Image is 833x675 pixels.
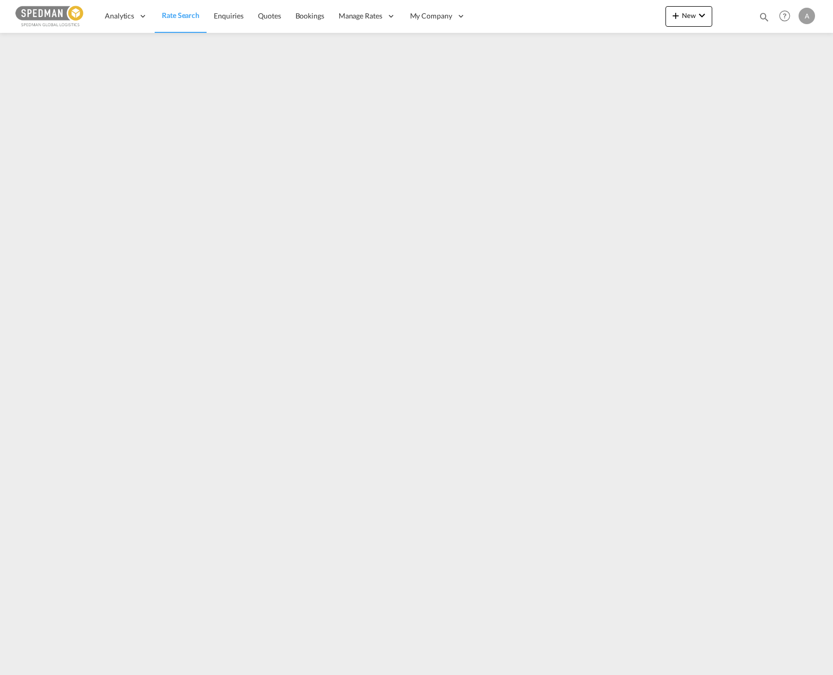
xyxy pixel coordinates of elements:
[15,5,85,28] img: c12ca350ff1b11efb6b291369744d907.png
[214,11,244,20] span: Enquiries
[410,11,452,21] span: My Company
[799,8,815,24] div: A
[258,11,281,20] span: Quotes
[758,11,770,27] div: icon-magnify
[670,11,708,20] span: New
[339,11,382,21] span: Manage Rates
[162,11,199,20] span: Rate Search
[295,11,324,20] span: Bookings
[758,11,770,23] md-icon: icon-magnify
[776,7,793,25] span: Help
[105,11,134,21] span: Analytics
[670,9,682,22] md-icon: icon-plus 400-fg
[696,9,708,22] md-icon: icon-chevron-down
[665,6,712,27] button: icon-plus 400-fgNewicon-chevron-down
[776,7,799,26] div: Help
